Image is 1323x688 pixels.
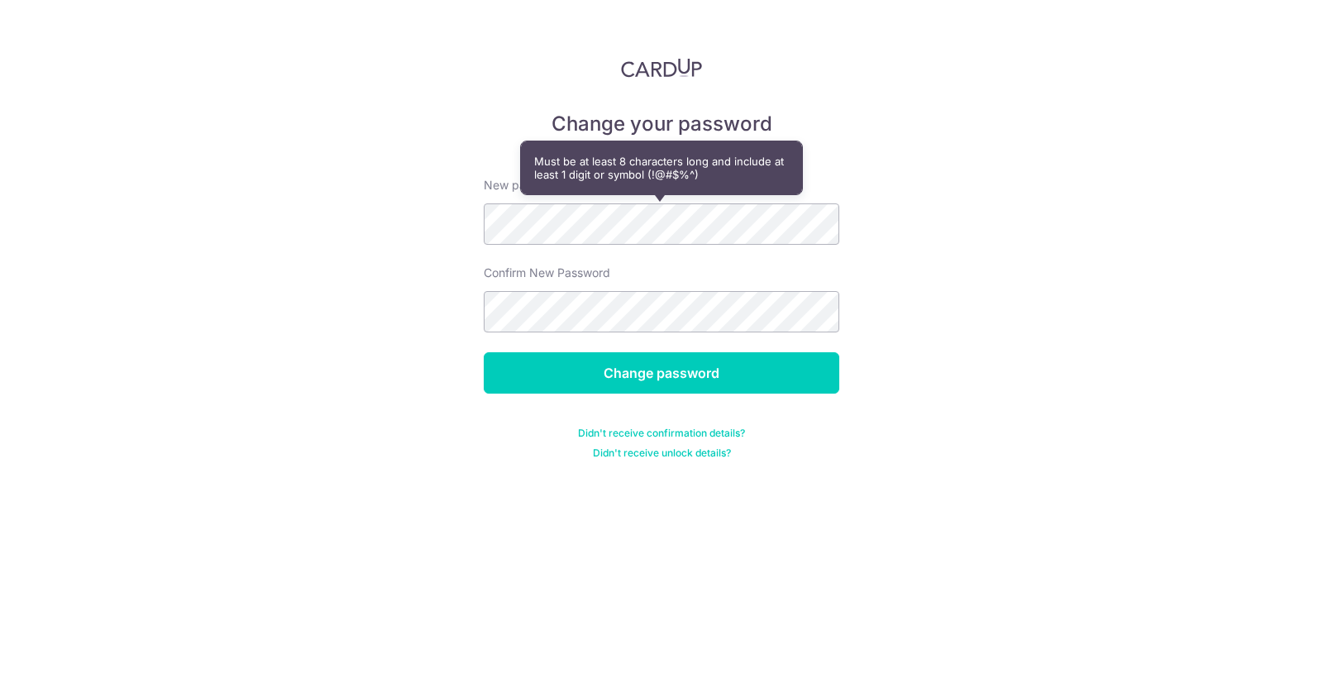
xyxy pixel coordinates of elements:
[578,427,745,440] a: Didn't receive confirmation details?
[484,111,839,137] h5: Change your password
[484,265,610,281] label: Confirm New Password
[484,177,565,193] label: New password
[593,447,731,460] a: Didn't receive unlock details?
[621,58,702,78] img: CardUp Logo
[484,352,839,394] input: Change password
[521,141,802,194] div: Must be at least 8 characters long and include at least 1 digit or symbol (!@#$%^)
